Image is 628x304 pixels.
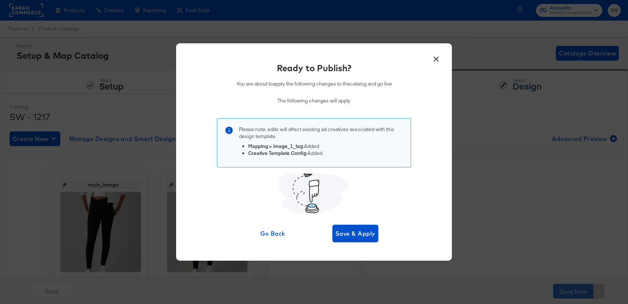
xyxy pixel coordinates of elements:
span: Save & Apply [335,228,375,239]
li: : Added [248,150,403,157]
p: You are about to apply the following changes to the catalog and go live [236,80,392,87]
button: Go Back [250,225,296,242]
div: Ready to Publish? [277,62,352,74]
button: × [429,51,443,64]
span: Go Back [253,228,293,239]
p: The following changes will apply [236,97,392,104]
strong: Creative Template Config [248,150,306,156]
button: Save & Apply [332,225,378,242]
li: : Added [248,143,403,150]
p: Please note, edits will affect existing ad creatives associated with this design template . [239,126,403,140]
strong: Mapping > image_1_tag [248,143,303,149]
